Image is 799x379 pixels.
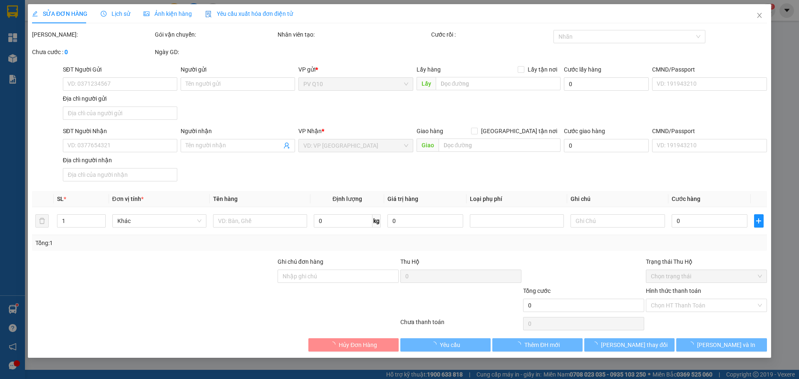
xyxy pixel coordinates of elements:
div: Địa chỉ người nhận [63,156,177,165]
span: loading [330,342,339,347]
div: Người nhận [181,126,295,136]
span: Lịch sử [101,10,130,17]
b: 0 [65,49,68,55]
button: [PERSON_NAME] thay đổi [584,338,675,352]
div: Ngày GD: [155,47,276,57]
span: SL [57,196,64,202]
div: CMND/Passport [652,65,767,74]
input: Ghi Chú [571,214,665,228]
img: icon [205,11,212,17]
span: Chọn trạng thái [651,270,762,282]
button: Close [748,4,771,27]
span: loading [592,342,601,347]
span: Yêu cầu xuất hóa đơn điện tử [205,10,293,17]
span: loading [431,342,440,347]
span: user-add [284,142,290,149]
div: VP gửi [299,65,413,74]
span: Lấy [417,77,436,90]
span: [GEOGRAPHIC_DATA] tận nơi [478,126,561,136]
div: CMND/Passport [652,126,767,136]
input: VD: Bàn, Ghế [213,214,307,228]
button: Hủy Đơn Hàng [308,338,399,352]
button: [PERSON_NAME] và In [677,338,767,352]
div: Gói vận chuyển: [155,30,276,39]
span: Hủy Đơn Hàng [339,340,377,349]
span: Lấy hàng [417,66,441,73]
label: Cước giao hàng [564,128,605,134]
span: Giá trị hàng [387,196,418,202]
span: Cước hàng [672,196,700,202]
th: Loại phụ phí [466,191,567,207]
span: Thu Hộ [400,258,419,265]
span: plus [754,218,763,224]
button: Yêu cầu [400,338,491,352]
input: Địa chỉ của người nhận [63,168,177,181]
input: Cước lấy hàng [564,77,649,91]
th: Ghi chú [568,191,668,207]
span: loading [688,342,697,347]
div: Tổng: 1 [35,238,308,248]
button: delete [35,214,49,228]
span: clock-circle [101,11,107,17]
input: Địa chỉ của người gửi [63,107,177,120]
input: Cước giao hàng [564,139,649,152]
span: [PERSON_NAME] và In [697,340,755,349]
label: Hình thức thanh toán [646,287,701,294]
span: Giao hàng [417,128,443,134]
div: Chưa cước : [32,47,153,57]
div: Người gửi [181,65,295,74]
span: Tên hàng [213,196,238,202]
span: Thêm ĐH mới [524,340,560,349]
div: SĐT Người Nhận [63,126,177,136]
span: picture [144,11,149,17]
div: [PERSON_NAME]: [32,30,153,39]
button: plus [754,214,763,228]
div: SĐT Người Gửi [63,65,177,74]
label: Ghi chú đơn hàng [278,258,323,265]
input: Dọc đường [439,139,561,152]
span: Đơn vị tính [112,196,144,202]
span: Yêu cầu [440,340,460,349]
span: kg [372,214,381,228]
span: close [756,12,763,19]
div: Trạng thái Thu Hộ [646,257,767,266]
span: Định lượng [333,196,362,202]
span: Ảnh kiện hàng [144,10,192,17]
span: VP Nhận [299,128,322,134]
span: edit [32,11,38,17]
span: SỬA ĐƠN HÀNG [32,10,87,17]
input: Ghi chú đơn hàng [278,270,399,283]
button: Thêm ĐH mới [492,338,583,352]
span: loading [515,342,524,347]
div: Cước rồi : [431,30,552,39]
input: Dọc đường [436,77,561,90]
div: Địa chỉ người gửi [63,94,177,103]
span: Tổng cước [523,287,551,294]
span: Lấy tận nơi [524,65,561,74]
span: Giao [417,139,439,152]
div: Nhân viên tạo: [278,30,429,39]
div: Chưa thanh toán [399,317,522,332]
span: PV Q10 [304,78,408,90]
label: Cước lấy hàng [564,66,601,73]
span: [PERSON_NAME] thay đổi [601,340,667,349]
span: Khác [117,215,201,227]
